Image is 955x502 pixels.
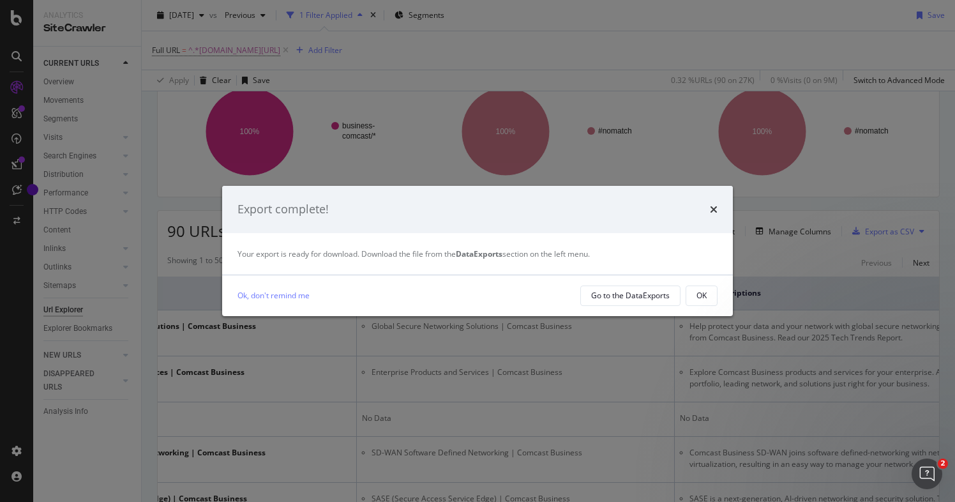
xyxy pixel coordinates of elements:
a: Ok, don't remind me [237,289,310,302]
iframe: Intercom live chat [912,459,942,489]
div: OK [696,290,707,301]
span: 2 [938,459,948,469]
button: OK [686,285,718,306]
div: Go to the DataExports [591,290,670,301]
div: Export complete! [237,201,329,218]
div: Your export is ready for download. Download the file from the [237,248,718,259]
button: Go to the DataExports [580,285,681,306]
span: section on the left menu. [456,248,590,259]
strong: DataExports [456,248,502,259]
div: times [710,201,718,218]
div: modal [222,186,733,316]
